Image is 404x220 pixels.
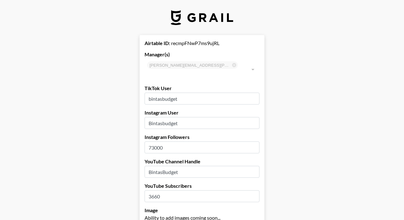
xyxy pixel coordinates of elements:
label: Instagram Followers [145,134,259,140]
label: YouTube Channel Handle [145,158,259,165]
label: Instagram User [145,110,259,116]
label: TikTok User [145,85,259,91]
strong: Airtable ID: [145,40,170,46]
label: YouTube Subscribers [145,183,259,189]
div: recmpFNwP7ms9ujRL [145,40,259,46]
label: Image [145,207,259,213]
label: Manager(s) [145,51,259,58]
img: Grail Talent Logo [171,10,233,25]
